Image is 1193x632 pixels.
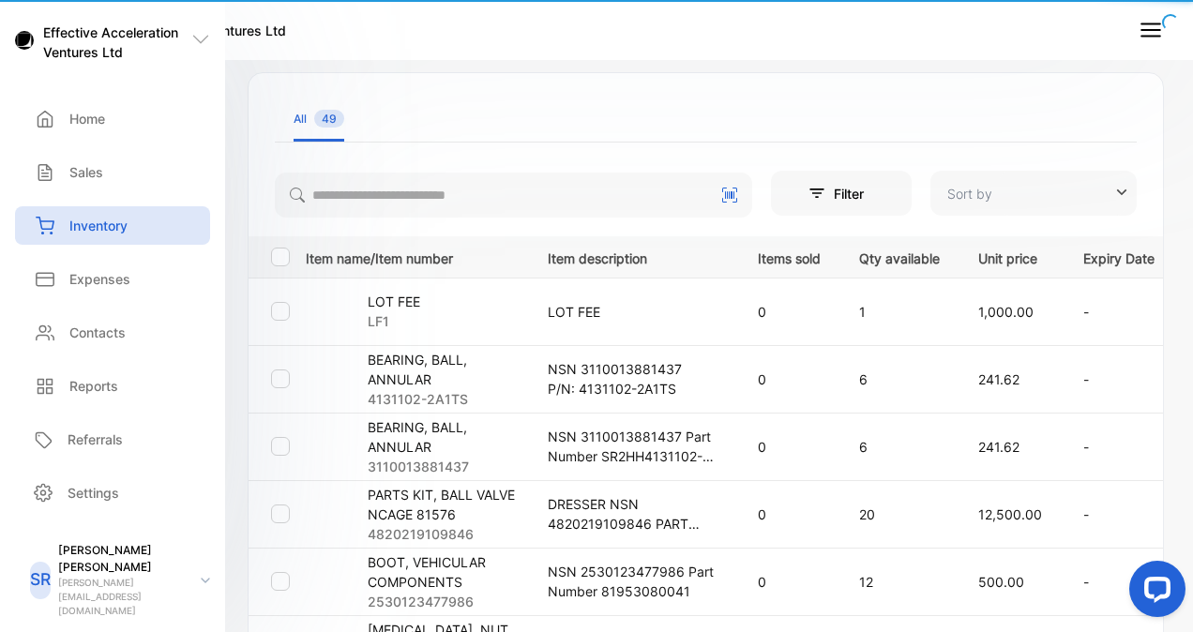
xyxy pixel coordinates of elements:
[368,350,524,389] p: BEARING, BALL, ANNULAR
[548,562,719,601] p: NSN 2530123477986 Part Number 81953080041
[978,506,1042,522] span: 12,500.00
[758,245,821,268] p: Items sold
[368,457,524,476] p: 3110013881437
[548,302,719,322] p: LOT FEE
[859,245,940,268] p: Qty available
[1083,302,1155,322] p: -
[368,417,524,457] p: BEARING, BALL, ANNULAR
[548,494,719,534] p: DRESSER NSN 4820219109846 PART NUMBER 770387285888
[306,421,353,468] img: item
[859,369,940,389] p: 6
[978,245,1045,268] p: Unit price
[68,429,123,449] p: Referrals
[758,572,821,592] p: 0
[758,504,821,524] p: 0
[58,576,186,618] p: [PERSON_NAME][EMAIL_ADDRESS][DOMAIN_NAME]
[978,371,1019,387] span: 241.62
[306,286,353,333] img: item
[1114,553,1193,632] iframe: LiveChat chat widget
[978,439,1019,455] span: 241.62
[548,245,719,268] p: Item description
[1083,504,1155,524] p: -
[859,504,940,524] p: 20
[758,437,821,457] p: 0
[30,567,51,592] p: SR
[930,171,1137,216] button: Sort by
[1083,245,1155,268] p: Expiry Date
[368,389,524,409] p: 4131102-2A1TS
[69,109,105,128] p: Home
[306,489,353,535] img: item
[294,111,344,128] div: All
[548,427,719,466] p: NSN 3110013881437 Part Number SR2HH4131102-2A1TS
[859,437,940,457] p: 6
[58,542,186,576] p: [PERSON_NAME] [PERSON_NAME]
[859,572,940,592] p: 12
[1083,437,1155,457] p: -
[306,354,353,400] img: item
[306,556,353,603] img: item
[758,369,821,389] p: 0
[368,592,524,611] p: 2530123477986
[69,216,128,235] p: Inventory
[859,302,940,322] p: 1
[15,31,34,50] img: logo
[43,23,191,62] p: Effective Acceleration Ventures Ltd
[69,323,126,342] p: Contacts
[368,524,524,544] p: 4820219109846
[978,574,1024,590] span: 500.00
[69,162,103,182] p: Sales
[947,184,992,203] p: Sort by
[368,485,524,524] p: PARTS KIT, BALL VALVE NCAGE 81576
[69,376,118,396] p: Reports
[758,302,821,322] p: 0
[368,292,420,311] p: LOT FEE
[368,552,524,592] p: BOOT, VEHICULAR COMPONENTS
[69,269,130,289] p: Expenses
[1083,572,1155,592] p: -
[68,483,119,503] p: Settings
[306,245,524,268] p: Item name/Item number
[368,311,420,331] p: LF1
[548,359,719,399] p: NSN 3110013881437 P/N: 4131102-2A1TS
[978,304,1034,320] span: 1,000.00
[314,110,344,128] span: 49
[1083,369,1155,389] p: -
